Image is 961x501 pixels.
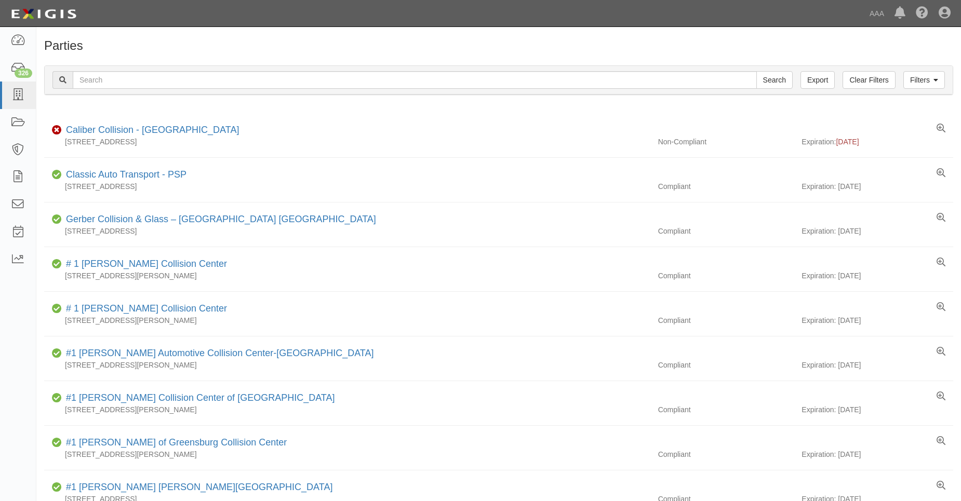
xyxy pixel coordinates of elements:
[66,214,376,224] a: Gerber Collision & Glass – [GEOGRAPHIC_DATA] [GEOGRAPHIC_DATA]
[62,302,227,316] div: # 1 Cochran Collision Center
[66,259,227,269] a: # 1 [PERSON_NAME] Collision Center
[66,125,239,135] a: Caliber Collision - [GEOGRAPHIC_DATA]
[864,3,889,24] a: AAA
[8,5,79,23] img: logo-5460c22ac91f19d4615b14bd174203de0afe785f0fc80cf4dbbc73dc1793850b.png
[62,436,287,450] div: #1 Cochran of Greensburg Collision Center
[66,482,332,492] a: #1 [PERSON_NAME] [PERSON_NAME][GEOGRAPHIC_DATA]
[916,7,928,20] i: Help Center - Complianz
[66,392,335,403] a: #1 [PERSON_NAME] Collision Center of [GEOGRAPHIC_DATA]
[756,71,793,89] input: Search
[903,71,945,89] a: Filters
[62,481,332,494] div: #1 Cochran Robinson Township
[66,348,374,358] a: #1 [PERSON_NAME] Automotive Collision Center-[GEOGRAPHIC_DATA]
[15,69,32,78] div: 326
[650,315,802,326] div: Compliant
[650,360,802,370] div: Compliant
[52,305,62,313] i: Compliant
[802,360,953,370] div: Expiration: [DATE]
[44,226,650,236] div: [STREET_ADDRESS]
[802,137,953,147] div: Expiration:
[937,302,945,313] a: View results summary
[62,391,335,405] div: #1 Cochran Collision Center of Greensburg
[62,347,374,360] div: #1 Cochran Automotive Collision Center-Monroeville
[937,481,945,491] a: View results summary
[937,347,945,357] a: View results summary
[937,391,945,402] a: View results summary
[800,71,835,89] a: Export
[44,360,650,370] div: [STREET_ADDRESS][PERSON_NAME]
[937,436,945,446] a: View results summary
[44,449,650,459] div: [STREET_ADDRESS][PERSON_NAME]
[62,168,186,182] div: Classic Auto Transport - PSP
[52,127,62,134] i: Non-Compliant
[52,350,62,357] i: Compliant
[843,71,895,89] a: Clear Filters
[937,213,945,223] a: View results summary
[650,226,802,236] div: Compliant
[66,437,287,448] a: #1 [PERSON_NAME] of Greensburg Collision Center
[52,261,62,268] i: Compliant
[73,71,757,89] input: Search
[52,216,62,223] i: Compliant
[52,484,62,491] i: Compliant
[62,258,227,271] div: # 1 Cochran Collision Center
[802,449,953,459] div: Expiration: [DATE]
[650,404,802,415] div: Compliant
[52,395,62,402] i: Compliant
[802,181,953,192] div: Expiration: [DATE]
[44,181,650,192] div: [STREET_ADDRESS]
[44,315,650,326] div: [STREET_ADDRESS][PERSON_NAME]
[66,303,227,314] a: # 1 [PERSON_NAME] Collision Center
[650,137,802,147] div: Non-Compliant
[937,258,945,268] a: View results summary
[66,169,186,180] a: Classic Auto Transport - PSP
[44,39,953,52] h1: Parties
[802,226,953,236] div: Expiration: [DATE]
[650,270,802,281] div: Compliant
[650,449,802,459] div: Compliant
[62,124,239,137] div: Caliber Collision - Gainesville
[802,404,953,415] div: Expiration: [DATE]
[52,439,62,446] i: Compliant
[802,270,953,281] div: Expiration: [DATE]
[650,181,802,192] div: Compliant
[44,404,650,415] div: [STREET_ADDRESS][PERSON_NAME]
[52,171,62,179] i: Compliant
[44,270,650,281] div: [STREET_ADDRESS][PERSON_NAME]
[937,168,945,179] a: View results summary
[62,213,376,226] div: Gerber Collision & Glass – Houston Brighton
[44,137,650,147] div: [STREET_ADDRESS]
[802,315,953,326] div: Expiration: [DATE]
[937,124,945,134] a: View results summary
[836,138,859,146] span: [DATE]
